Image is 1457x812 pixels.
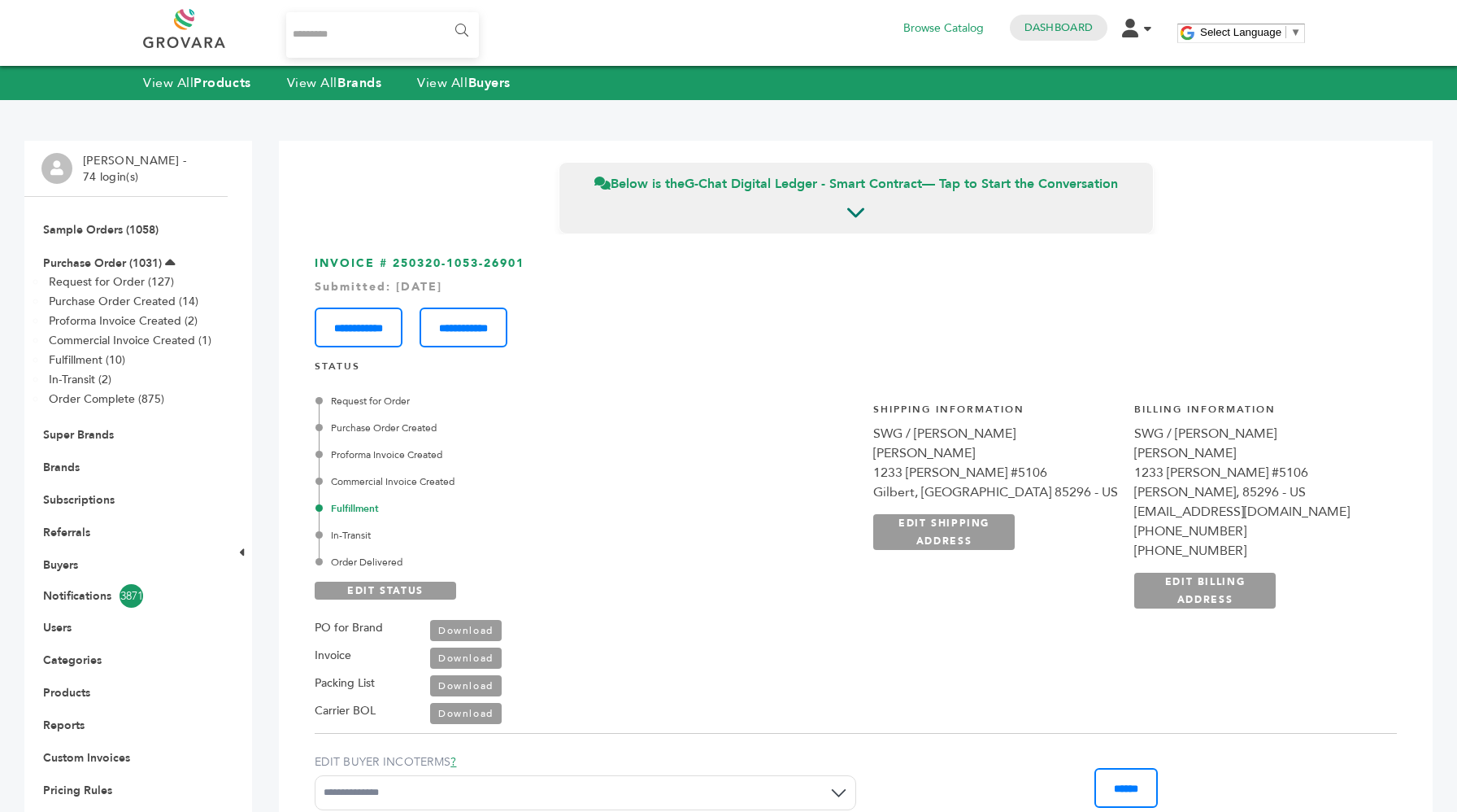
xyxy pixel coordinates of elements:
[120,584,143,608] span: 3871
[417,74,511,92] a: View AllBuyers
[315,646,351,666] label: Invoice
[315,279,1397,295] div: Submitted: [DATE]
[41,153,72,184] img: profile.png
[337,74,381,92] strong: Brands
[319,394,694,408] div: Request for Order
[43,460,80,475] a: Brands
[1134,522,1379,541] div: [PHONE_NUMBER]
[286,12,479,58] input: Search...
[43,584,209,608] a: Notifications3871
[873,463,1118,482] div: 1233 [PERSON_NAME] #5106
[1290,26,1301,38] span: ▼
[1200,26,1301,38] a: Select Language​
[43,653,102,668] a: Categories
[450,754,456,770] a: ?
[43,222,159,238] a: Sample Orders (1058)
[1134,463,1379,482] div: 1233 [PERSON_NAME] #5106
[49,372,111,387] a: In-Transit (2)
[430,620,502,641] a: Download
[1134,573,1276,609] a: EDIT BILLING ADDRESS
[315,754,856,771] label: EDIT BUYER INCOTERMS
[315,255,1397,347] h3: INVOICE # 250320-1053-26901
[49,294,198,309] a: Purchase Order Created (14)
[594,175,1118,193] span: Below is the — Tap to Start the Conversation
[315,582,456,600] a: EDIT STATUS
[903,20,984,37] a: Browse Catalog
[319,528,694,543] div: In-Transit
[43,718,85,733] a: Reports
[1134,424,1379,443] div: SWG / [PERSON_NAME]
[43,685,90,701] a: Products
[873,403,1118,425] h4: Shipping Information
[319,501,694,516] div: Fulfillment
[143,74,251,92] a: View AllProducts
[1024,20,1093,35] a: Dashboard
[315,618,383,638] label: PO for Brand
[43,783,112,798] a: Pricing Rules
[319,474,694,489] div: Commercial Invoice Created
[315,360,1397,382] h4: STATUS
[430,648,502,669] a: Download
[49,274,174,290] a: Request for Order (127)
[873,482,1118,502] div: Gilbert, [GEOGRAPHIC_DATA] 85296 - US
[43,750,130,766] a: Custom Invoices
[287,74,382,92] a: View AllBrands
[43,427,114,443] a: Super Brands
[43,492,115,508] a: Subscriptions
[319,421,694,435] div: Purchase Order Created
[315,701,376,721] label: Carrier BOL
[1200,26,1281,38] span: Select Language
[430,675,502,696] a: Download
[430,703,502,724] a: Download
[49,391,164,407] a: Order Complete (875)
[49,352,125,368] a: Fulfillment (10)
[83,153,190,185] li: [PERSON_NAME] - 74 login(s)
[49,313,198,329] a: Proforma Invoice Created (2)
[319,447,694,462] div: Proforma Invoice Created
[43,620,72,635] a: Users
[1134,443,1379,463] div: [PERSON_NAME]
[873,514,1015,550] a: EDIT SHIPPING ADDRESS
[43,255,162,271] a: Purchase Order (1031)
[873,443,1118,463] div: [PERSON_NAME]
[873,424,1118,443] div: SWG / [PERSON_NAME]
[468,74,511,92] strong: Buyers
[685,175,922,193] strong: G-Chat Digital Ledger - Smart Contract
[1134,541,1379,561] div: [PHONE_NUMBER]
[315,674,375,693] label: Packing List
[1134,403,1379,425] h4: Billing Information
[319,555,694,570] div: Order Delivered
[1285,26,1286,38] span: ​
[43,557,78,573] a: Buyers
[1134,502,1379,522] div: [EMAIL_ADDRESS][DOMAIN_NAME]
[49,333,211,348] a: Commercial Invoice Created (1)
[43,525,90,540] a: Referrals
[194,74,250,92] strong: Products
[1134,482,1379,502] div: [PERSON_NAME], 85296 - US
